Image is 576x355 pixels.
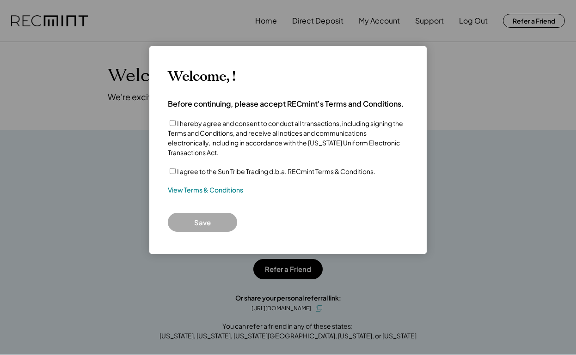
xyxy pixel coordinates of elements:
[168,186,243,195] a: View Terms & Conditions
[177,167,375,175] label: I agree to the Sun Tribe Trading d.b.a. RECmint Terms & Conditions.
[168,68,235,85] h3: Welcome, !
[168,213,237,232] button: Save
[168,119,403,156] label: I hereby agree and consent to conduct all transactions, including signing the Terms and Condition...
[168,99,404,109] h4: Before continuing, please accept RECmint's Terms and Conditions.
